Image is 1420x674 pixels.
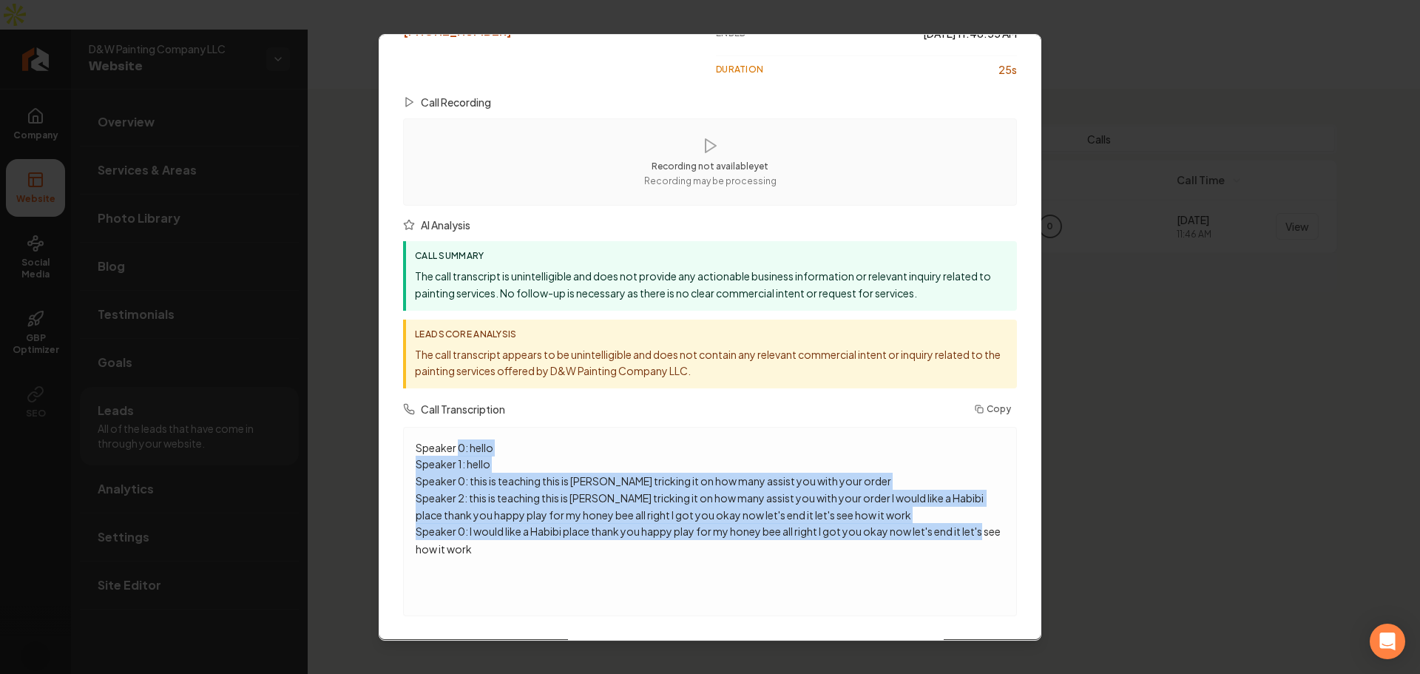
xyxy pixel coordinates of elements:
[716,64,763,75] span: Duration
[404,161,1016,172] div: Recording not available yet
[415,346,1008,380] p: The call transcript appears to be unintelligible and does not contain any relevant commercial int...
[923,26,1017,41] span: [DATE] 11:46:55 AM
[416,439,1004,557] p: Speaker 0: hello Speaker 1: hello Speaker 0: this is teaching this is [PERSON_NAME] tricking it o...
[716,27,746,39] span: Ended
[998,62,1017,77] span: 25s
[415,328,1008,340] h4: Lead Score Analysis
[421,402,505,417] h3: Call Transcription
[403,22,704,40] div: [PHONE_NUMBER]
[421,95,491,109] h3: Call Recording
[415,268,1008,302] p: The call transcript is unintelligible and does not provide any actionable business information or...
[415,250,1008,262] h4: Call Summary
[404,175,1016,187] div: Recording may be processing
[969,400,1017,418] button: Copy
[421,218,470,232] h3: AI Analysis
